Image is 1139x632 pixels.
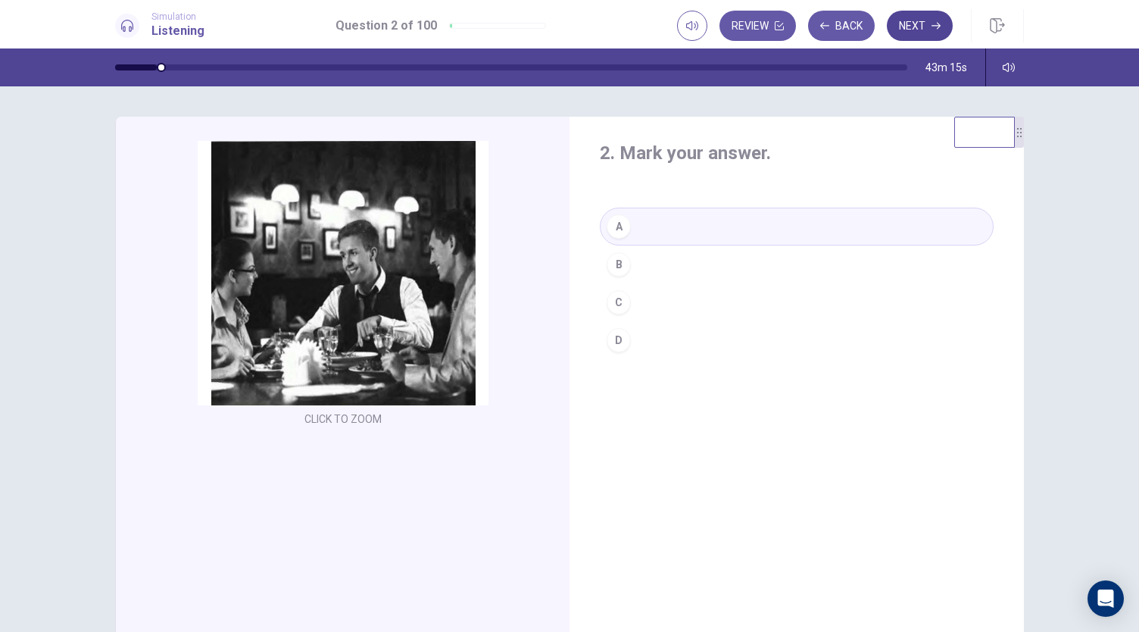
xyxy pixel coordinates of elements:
[335,17,437,35] h1: Question 2 of 100
[808,11,875,41] button: Back
[719,11,796,41] button: Review
[600,141,994,165] h4: 2. Mark your answer.
[925,61,967,74] span: 43m 15s
[607,290,631,314] div: C
[600,208,994,246] button: A
[607,328,631,352] div: D
[600,246,994,283] button: B
[151,22,204,40] h1: Listening
[607,252,631,277] div: B
[887,11,953,41] button: Next
[607,214,631,239] div: A
[1088,580,1124,617] div: Open Intercom Messenger
[151,11,204,22] span: Simulation
[600,283,994,321] button: C
[600,321,994,359] button: D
